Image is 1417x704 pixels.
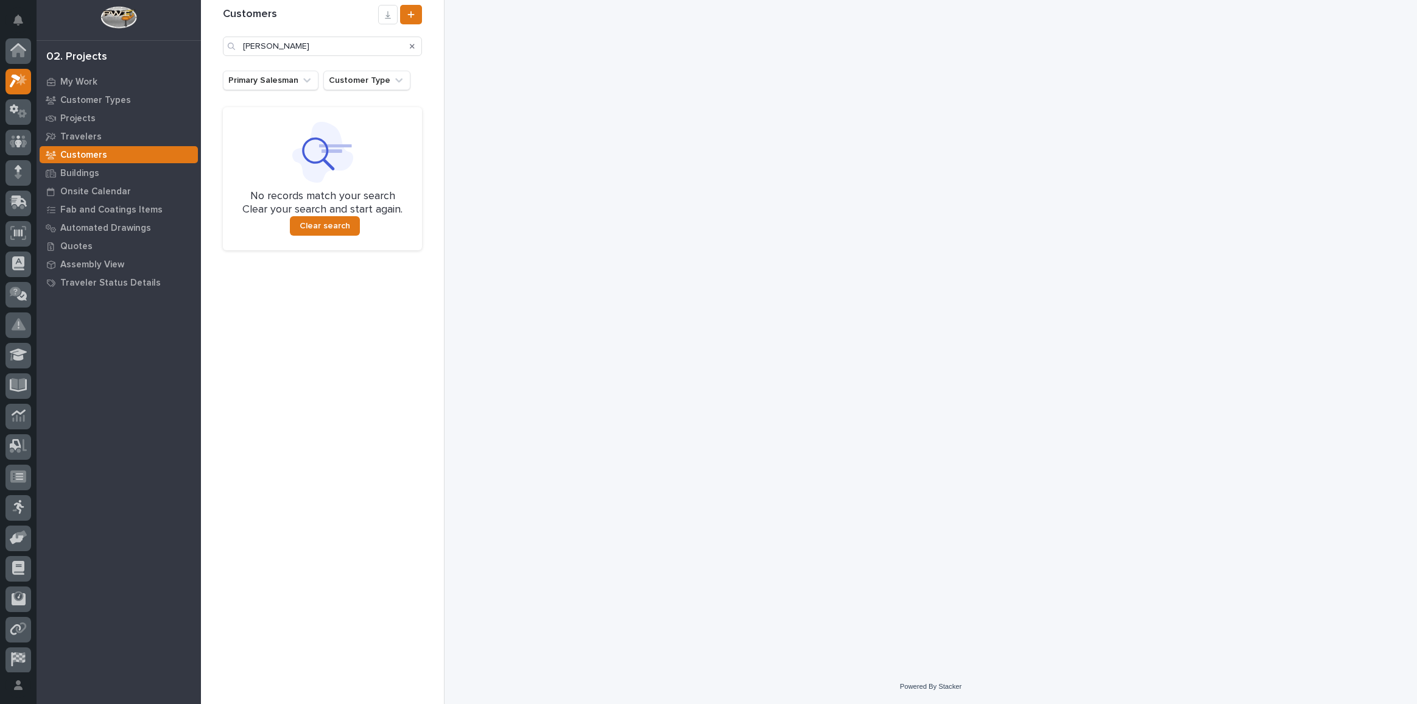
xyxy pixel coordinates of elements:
[37,255,201,273] a: Assembly View
[223,37,422,56] input: Search
[60,205,163,216] p: Fab and Coatings Items
[37,91,201,109] a: Customer Types
[300,220,350,231] span: Clear search
[37,127,201,146] a: Travelers
[15,15,31,34] div: Notifications
[60,95,131,106] p: Customer Types
[242,203,403,217] p: Clear your search and start again.
[60,132,102,143] p: Travelers
[37,200,201,219] a: Fab and Coatings Items
[223,71,318,90] button: Primary Salesman
[37,109,201,127] a: Projects
[60,259,124,270] p: Assembly View
[37,273,201,292] a: Traveler Status Details
[900,683,962,690] a: Powered By Stacker
[37,72,201,91] a: My Work
[37,182,201,200] a: Onsite Calendar
[37,237,201,255] a: Quotes
[290,216,360,236] button: Clear search
[37,219,201,237] a: Automated Drawings
[60,223,151,234] p: Automated Drawings
[100,6,136,29] img: Workspace Logo
[5,7,31,33] button: Notifications
[223,8,378,21] h1: Customers
[37,146,201,164] a: Customers
[60,241,93,252] p: Quotes
[60,150,107,161] p: Customers
[37,164,201,182] a: Buildings
[60,186,131,197] p: Onsite Calendar
[60,77,97,88] p: My Work
[323,71,410,90] button: Customer Type
[46,51,107,64] div: 02. Projects
[60,168,99,179] p: Buildings
[237,190,407,203] p: No records match your search
[60,278,161,289] p: Traveler Status Details
[60,113,96,124] p: Projects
